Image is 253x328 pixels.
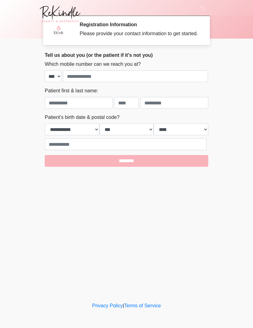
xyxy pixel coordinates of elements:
a: | [123,303,124,308]
a: Terms of Service [124,303,161,308]
img: ReKindle Beauty Logo [39,5,81,23]
a: Privacy Policy [92,303,123,308]
label: Patient first & last name: [45,87,98,95]
label: Patient's birth date & postal code? [45,114,119,121]
div: Please provide your contact information to get started. [80,30,199,37]
label: Which mobile number can we reach you at? [45,61,141,68]
h2: Tell us about you (or the patient if it's not you) [45,52,208,58]
img: Agent Avatar [49,22,68,40]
